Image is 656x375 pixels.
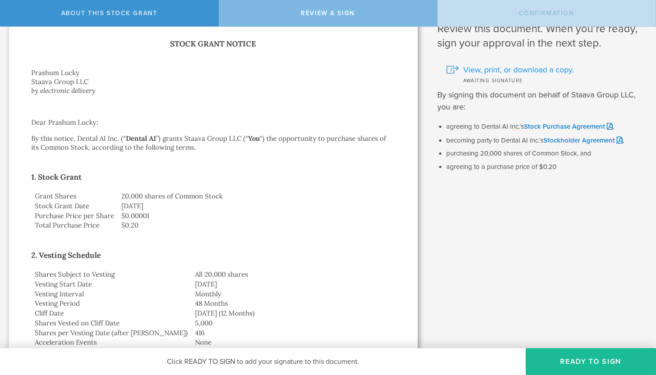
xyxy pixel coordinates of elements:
td: Shares per Vesting Date (after [PERSON_NAME]) [31,328,191,338]
h1: Stock Grant Notice [31,38,395,51]
div: Staava Group LLC [31,77,395,86]
td: Vesting Interval [31,289,191,299]
td: $0.20 [118,220,395,230]
a: Stockholder Agreement [544,136,623,144]
td: 5,000 [191,318,395,328]
p: Dear Prashum Lucky: [31,118,395,127]
td: Vesting Start Date [31,279,191,289]
a: Stock Purchase Agreement [524,122,613,131]
div: Awaiting signature [446,76,643,84]
td: Shares Vested on Cliff Date [31,318,191,328]
span: Confirmation [519,9,574,17]
h2: 2. Vesting Schedule [31,248,395,262]
td: None [191,337,395,347]
td: Vesting Period [31,299,191,308]
strong: Dental AI [126,134,156,143]
iframe: Chat Widget [611,305,656,348]
td: Monthly [191,289,395,299]
p: By this notice, Dental AI Inc. (“ ”) grants Staava Group LLC (“ “) the opportunity to purchase sh... [31,134,395,152]
span: About this stock grant [61,9,158,17]
td: Grant Shares [31,191,118,201]
h1: Review this document. When you’re ready, sign your approval in the next step. [437,22,643,51]
td: $0.00001 [118,211,395,221]
td: 48 Months [191,299,395,308]
td: 20,000 shares of Common Stock [118,191,395,201]
td: Total Purchase Price [31,220,118,230]
td: Stock Grant Date [31,201,118,211]
li: agreeing to a purchase price of $0.20 [446,163,643,172]
strong: You [248,134,260,143]
td: [DATE] (12 Months) [191,308,395,318]
li: agreeing to Dental AI Inc.’s , [446,122,643,131]
div: Prashum Lucky [31,68,395,77]
i: by electronic delivery [31,86,95,95]
td: Purchase Price per Share [31,211,118,221]
li: purchasing 20,000 shares of Common Stock, and [446,149,643,158]
td: None [191,347,395,357]
span: View, print, or download a copy. [463,64,574,76]
td: [DATE] [118,201,395,211]
td: Acceleration Events [31,337,191,347]
td: Shares Subject to Vesting [31,270,191,279]
button: Ready to Sign [526,348,656,375]
td: Milestones [31,347,191,357]
span: Click READY TO SIGN to add your signature to this document. [167,357,359,366]
td: All 20,000 shares [191,270,395,279]
li: becoming party to Dental AI Inc.’s , [446,136,643,145]
td: [DATE] [191,279,395,289]
td: Cliff Date [31,308,191,318]
h2: 1. Stock Grant [31,170,395,184]
span: Review & Sign [301,9,355,17]
p: By signing this document on behalf of Staava Group LLC, you are: [437,89,643,113]
td: 416 [191,328,395,338]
